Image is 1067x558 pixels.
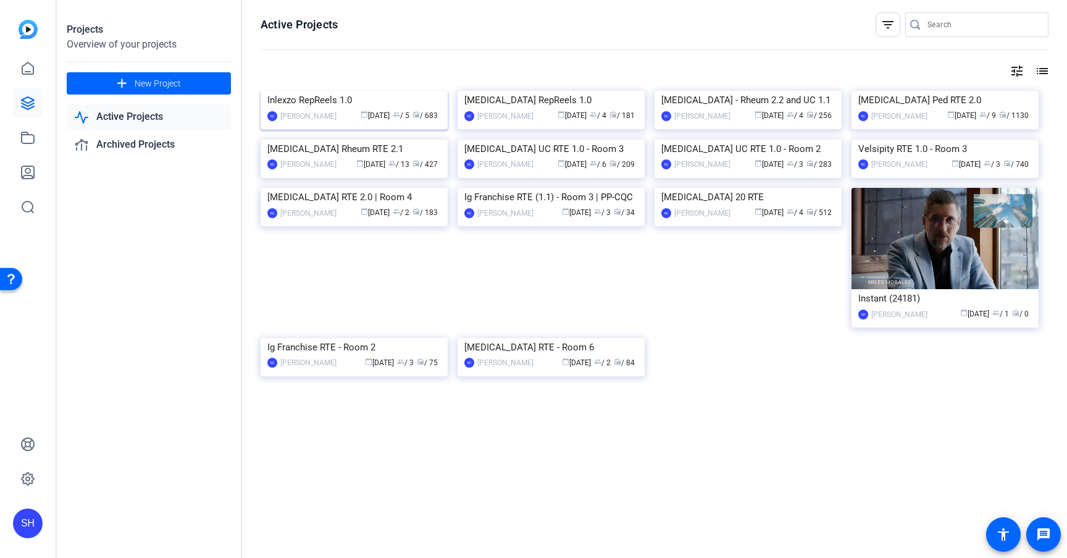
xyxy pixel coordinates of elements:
div: [PERSON_NAME] [674,207,730,219]
span: / 75 [417,358,438,367]
div: Ig Franchise RTE - Room 2 [267,338,441,357]
div: Overview of your projects [67,37,231,52]
mat-icon: add [114,76,130,91]
span: / 4 [590,111,606,120]
div: Instant (24181) [858,289,1032,308]
span: / 740 [1003,160,1029,169]
mat-icon: tune [1010,64,1024,78]
span: / 183 [412,208,438,217]
span: [DATE] [558,160,587,169]
span: [DATE] [960,310,989,318]
span: / 283 [806,160,832,169]
div: NC [858,159,868,169]
h1: Active Projects [261,17,338,32]
div: NC [661,208,671,218]
span: radio [609,159,617,167]
span: calendar_today [356,159,364,167]
span: calendar_today [755,111,762,118]
div: [PERSON_NAME] [477,110,533,122]
div: NC [267,111,277,121]
span: / 9 [979,111,996,120]
span: group [397,358,404,365]
span: / 0 [1012,310,1029,318]
div: [PERSON_NAME] [871,308,927,321]
div: SH [858,310,868,319]
span: / 6 [590,160,606,169]
span: radio [999,111,1006,118]
div: NC [661,159,671,169]
span: calendar_today [558,159,565,167]
span: / 427 [412,160,438,169]
div: [PERSON_NAME] [280,207,337,219]
span: radio [806,159,814,167]
span: group [393,111,400,118]
span: [DATE] [558,111,587,120]
div: [PERSON_NAME] [280,357,337,369]
span: New Project [135,77,181,90]
span: radio [412,208,420,215]
span: [DATE] [361,208,390,217]
span: / 181 [609,111,635,120]
span: [DATE] [562,208,591,217]
span: calendar_today [558,111,565,118]
span: calendar_today [947,111,955,118]
span: radio [806,208,814,215]
span: radio [1012,309,1019,316]
div: [PERSON_NAME] [871,110,927,122]
span: group [594,208,601,215]
div: [MEDICAL_DATA] Ped RTE 2.0 [858,91,1032,109]
span: / 13 [388,160,409,169]
div: [MEDICAL_DATA] RTE 2.0 | Room 4 [267,188,441,206]
span: / 3 [984,160,1000,169]
div: NC [464,358,474,368]
div: NC [464,159,474,169]
div: Inlexzo RepReels 1.0 [267,91,441,109]
mat-icon: list [1034,64,1048,78]
span: radio [412,159,420,167]
span: / 5 [393,111,409,120]
div: NC [267,358,277,368]
div: [PERSON_NAME] [674,110,730,122]
span: calendar_today [952,159,959,167]
div: [MEDICAL_DATA] 20 RTE [661,188,835,206]
span: / 34 [614,208,635,217]
span: [DATE] [755,160,784,169]
span: radio [614,358,621,365]
img: blue-gradient.svg [19,20,38,39]
button: New Project [67,72,231,95]
span: / 209 [609,160,635,169]
span: group [979,111,987,118]
div: [MEDICAL_DATA] - Rheum 2.2 and UC 1.1 [661,91,835,109]
span: calendar_today [960,309,968,316]
div: NC [464,208,474,218]
span: / 256 [806,111,832,120]
div: NC [267,208,277,218]
span: / 683 [412,111,438,120]
div: [PERSON_NAME] [674,158,730,171]
div: Projects [67,22,231,37]
div: [MEDICAL_DATA] RTE - Room 6 [464,338,638,357]
span: / 1130 [999,111,1029,120]
div: Velsipity RTE 1.0 - Room 3 [858,140,1032,158]
span: calendar_today [365,358,372,365]
div: NC [661,111,671,121]
span: group [590,111,597,118]
span: group [992,309,1000,316]
span: / 3 [397,358,414,367]
span: calendar_today [755,159,762,167]
span: [DATE] [365,358,394,367]
span: radio [417,358,424,365]
div: [MEDICAL_DATA] UC RTE 1.0 - Room 2 [661,140,835,158]
a: Archived Projects [67,132,231,158]
span: / 1 [992,310,1009,318]
span: / 84 [614,358,635,367]
span: [DATE] [356,160,385,169]
span: group [590,159,597,167]
div: [MEDICAL_DATA] UC RTE 1.0 - Room 3 [464,140,638,158]
span: / 4 [787,111,803,120]
div: [PERSON_NAME] [477,207,533,219]
span: calendar_today [562,208,569,215]
span: radio [1003,159,1011,167]
span: / 2 [393,208,409,217]
span: group [787,208,794,215]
